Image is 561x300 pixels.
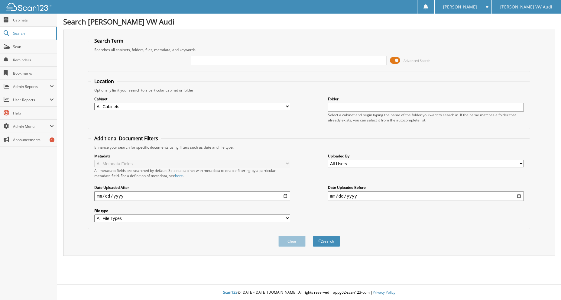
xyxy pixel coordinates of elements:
span: [PERSON_NAME] VW Audi [500,5,552,9]
a: here [175,173,183,178]
span: Cabinets [13,18,54,23]
span: User Reports [13,97,50,102]
div: 1 [50,137,54,142]
span: Scan123 [223,290,238,295]
div: © [DATE]-[DATE] [DOMAIN_NAME]. All rights reserved | appg02-scan123-com | [57,285,561,300]
h1: Search [PERSON_NAME] VW Audi [63,17,555,27]
input: end [328,191,524,201]
legend: Additional Document Filters [91,135,161,142]
label: Folder [328,96,524,102]
div: Enhance your search for specific documents using filters such as date and file type. [91,145,527,150]
legend: Location [91,78,117,85]
label: Date Uploaded After [94,185,290,190]
span: Bookmarks [13,71,54,76]
span: Scan [13,44,54,49]
div: All metadata fields are searched by default. Select a cabinet with metadata to enable filtering b... [94,168,290,178]
label: Date Uploaded Before [328,185,524,190]
span: Admin Menu [13,124,50,129]
span: Help [13,111,54,116]
span: [PERSON_NAME] [443,5,477,9]
label: Uploaded By [328,153,524,159]
div: Select a cabinet and begin typing the name of the folder you want to search in. If the name match... [328,112,524,123]
label: File type [94,208,290,213]
button: Search [313,236,340,247]
span: Admin Reports [13,84,50,89]
span: Reminders [13,57,54,63]
div: Optionally limit your search to a particular cabinet or folder [91,88,527,93]
label: Cabinet [94,96,290,102]
img: scan123-logo-white.svg [6,3,51,11]
span: Advanced Search [404,58,430,63]
a: Privacy Policy [373,290,395,295]
label: Metadata [94,153,290,159]
legend: Search Term [91,37,126,44]
button: Clear [278,236,306,247]
input: start [94,191,290,201]
span: Announcements [13,137,54,142]
div: Searches all cabinets, folders, files, metadata, and keywords [91,47,527,52]
span: Search [13,31,53,36]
